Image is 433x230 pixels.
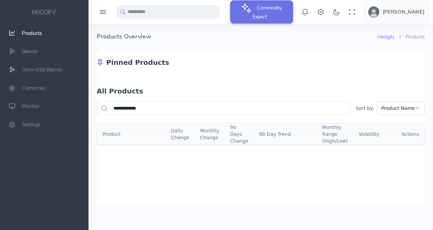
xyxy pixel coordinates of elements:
th: Monthly Range (High/Low) [220,74,256,96]
th: Daily Change [69,74,98,96]
button: Product Name [280,52,328,66]
span: Products [22,30,42,37]
button: Commodity Expert [230,0,293,24]
th: 90 Day Trend [157,74,220,96]
span: Blends [22,48,37,55]
th: Monthly Change [98,74,128,96]
th: Actions [300,74,328,96]
span: Product Name [285,55,318,62]
img: logo [31,9,58,16]
th: 90 Days Change [128,74,157,96]
a: Hedgify [378,33,395,40]
span: Omni GSS Blends [22,66,62,73]
h4: Products Overview [97,24,378,49]
span: Monitor [22,103,39,110]
th: Product [0,74,69,96]
span: Commodity Expert [253,0,282,25]
h5: [PERSON_NAME] [383,9,424,15]
span: Settings [22,121,41,128]
span: Sort by: [259,55,277,62]
li: Products [395,33,425,41]
th: Volatility [257,74,300,96]
a: Commodity Expert [230,8,293,15]
img: user-image [368,6,379,17]
span: Currencies [22,85,46,91]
